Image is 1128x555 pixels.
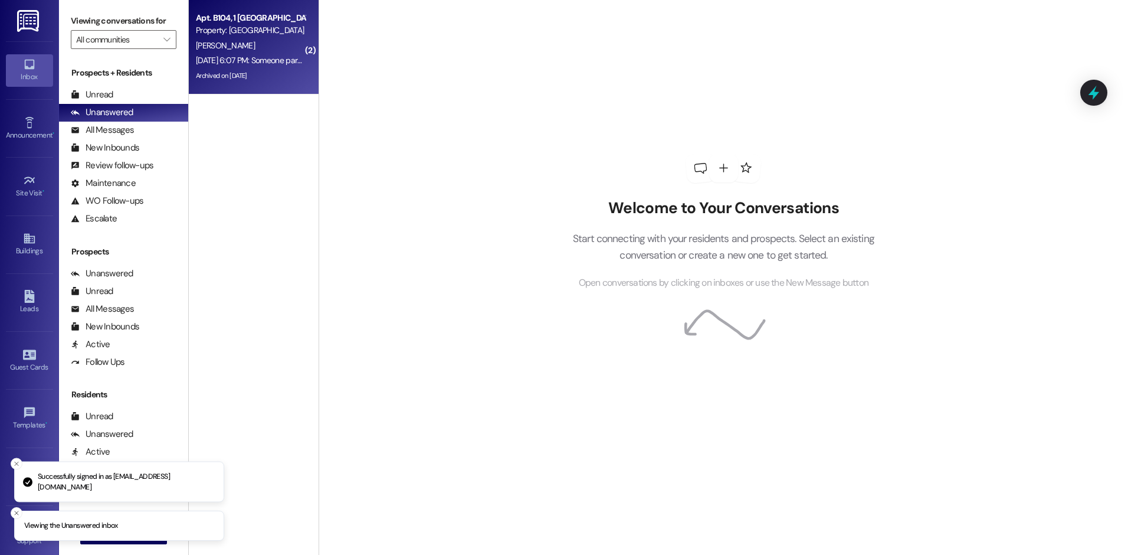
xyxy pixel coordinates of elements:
div: Prospects [59,246,188,258]
a: Templates • [6,403,53,435]
button: Close toast [11,507,22,519]
a: Account [6,461,53,492]
a: Leads [6,286,53,318]
p: Successfully signed in as [EMAIL_ADDRESS][DOMAIN_NAME] [38,472,214,492]
span: • [42,187,44,195]
div: Unanswered [71,428,133,440]
div: New Inbounds [71,321,139,333]
div: Archived on [DATE] [195,68,306,83]
div: Property: [GEOGRAPHIC_DATA] [196,24,305,37]
h2: Welcome to Your Conversations [555,199,892,218]
i:  [163,35,170,44]
div: Active [71,338,110,351]
div: WO Follow-ups [71,195,143,207]
img: ResiDesk Logo [17,10,41,32]
div: Prospects + Residents [59,67,188,79]
button: Close toast [11,458,22,470]
div: Apt. B104, 1 [GEOGRAPHIC_DATA] [196,12,305,24]
div: Unread [71,410,113,423]
span: • [45,419,47,427]
div: Escalate [71,213,117,225]
div: Residents [59,389,188,401]
a: Support [6,518,53,550]
div: [DATE] 6:07 PM: Someone parked in my parking spot. What should I do? So I can only park in a no p... [196,55,573,66]
span: Open conversations by clicking on inboxes or use the New Message button [579,276,868,290]
div: Review follow-ups [71,159,153,172]
div: All Messages [71,124,134,136]
div: Unread [71,285,113,298]
div: Follow Ups [71,356,125,368]
p: Viewing the Unanswered inbox [24,521,118,531]
div: Unanswered [71,106,133,119]
input: All communities [76,30,158,49]
a: Inbox [6,54,53,86]
div: New Inbounds [71,142,139,154]
a: Site Visit • [6,171,53,203]
span: • [53,129,54,138]
span: [PERSON_NAME] [196,40,255,51]
p: Start connecting with your residents and prospects. Select an existing conversation or create a n... [555,230,892,264]
a: Guest Cards [6,345,53,377]
div: All Messages [71,303,134,315]
div: Unanswered [71,267,133,280]
div: Maintenance [71,177,136,190]
label: Viewing conversations for [71,12,176,30]
div: Active [71,446,110,458]
a: Buildings [6,228,53,260]
div: Unread [71,89,113,101]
